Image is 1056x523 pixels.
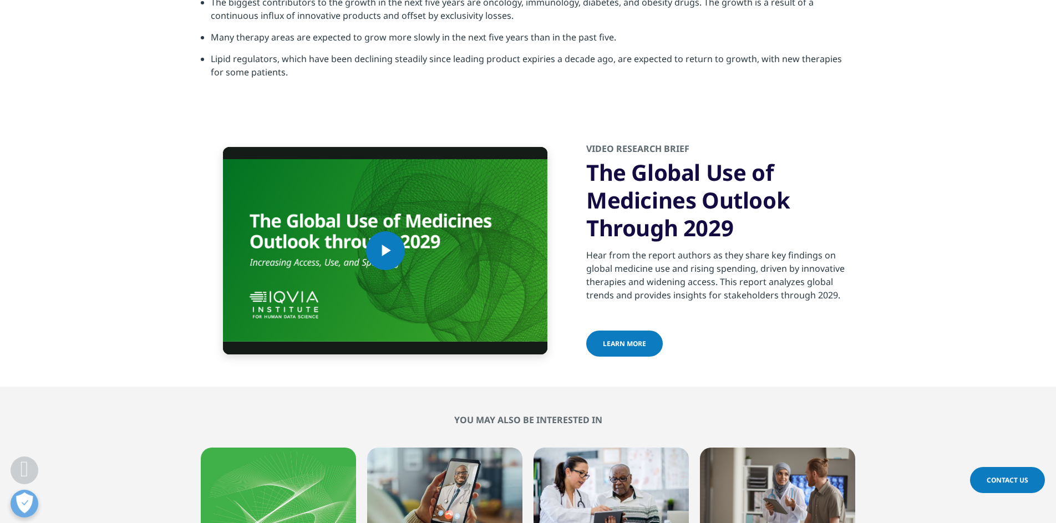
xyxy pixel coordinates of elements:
h3: The Global Use of Medicines Outlook Through 2029 [586,159,855,242]
li: Many therapy areas are expected to grow more slowly in the next five years than in the past five. [211,31,855,52]
button: Open Preferences [11,490,38,517]
video-js: Video Player [223,147,547,354]
span: Contact Us [987,475,1028,485]
li: Lipid regulators, which have been declining steadily since leading product expiries a decade ago,... [211,52,855,87]
span: learn more [603,339,646,348]
button: Play Video [366,231,405,270]
a: learn more [586,331,663,357]
h2: You may also be interested in [201,414,855,425]
h2: Video Research Brief [586,143,855,159]
a: Contact Us [970,467,1045,493]
p: Hear from the report authors as they share key findings on global medicine use and rising spendin... [586,248,855,308]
